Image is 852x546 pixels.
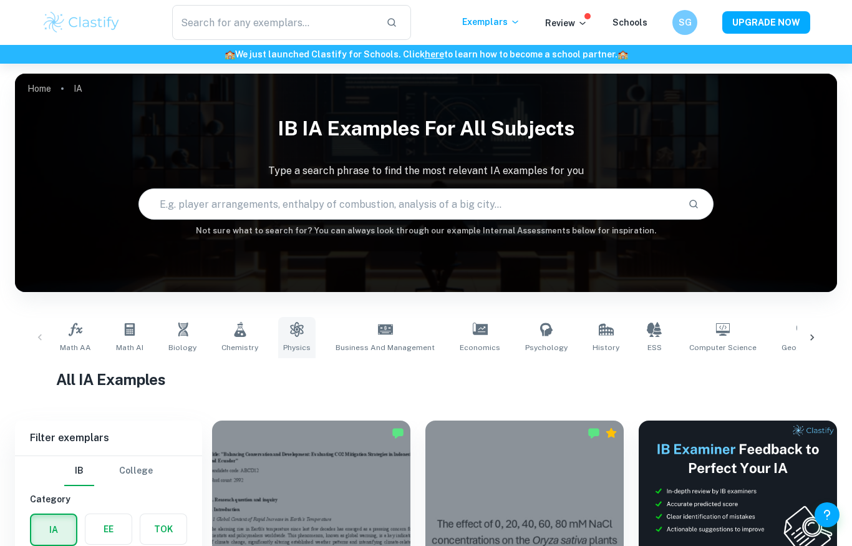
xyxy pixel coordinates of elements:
h6: We just launched Clastify for Schools. Click to learn how to become a school partner. [2,47,850,61]
p: Review [545,16,588,30]
a: Schools [612,17,647,27]
img: Clastify logo [42,10,121,35]
span: History [593,342,619,353]
a: here [425,49,444,59]
img: Marked [392,427,404,439]
div: Filter type choice [64,456,153,486]
p: Type a search phrase to find the most relevant IA examples for you [15,163,837,178]
span: Economics [460,342,500,353]
span: Math AI [116,342,143,353]
span: Biology [168,342,196,353]
span: 🏫 [225,49,235,59]
span: Chemistry [221,342,258,353]
button: UPGRADE NOW [722,11,810,34]
input: Search for any exemplars... [172,5,376,40]
a: Home [27,80,51,97]
h6: SG [678,16,692,29]
p: Exemplars [462,15,520,29]
span: 🏫 [617,49,628,59]
h6: Filter exemplars [15,421,202,456]
button: TOK [140,514,186,544]
button: Help and Feedback [815,502,840,527]
span: Business and Management [336,342,435,353]
button: EE [85,514,132,544]
button: College [119,456,153,486]
input: E.g. player arrangements, enthalpy of combustion, analysis of a big city... [139,187,679,222]
span: Psychology [525,342,568,353]
h6: Not sure what to search for? You can always look through our example Internal Assessments below f... [15,225,837,237]
h1: IB IA examples for all subjects [15,109,837,149]
img: Marked [588,427,600,439]
span: Geography [782,342,822,353]
span: Computer Science [689,342,757,353]
button: IA [31,515,76,545]
p: IA [74,82,82,95]
h1: All IA Examples [56,368,796,391]
button: IB [64,456,94,486]
span: ESS [647,342,662,353]
div: Premium [605,427,617,439]
button: Search [683,193,704,215]
span: Physics [283,342,311,353]
h6: Category [30,492,187,506]
span: Math AA [60,342,91,353]
button: SG [672,10,697,35]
